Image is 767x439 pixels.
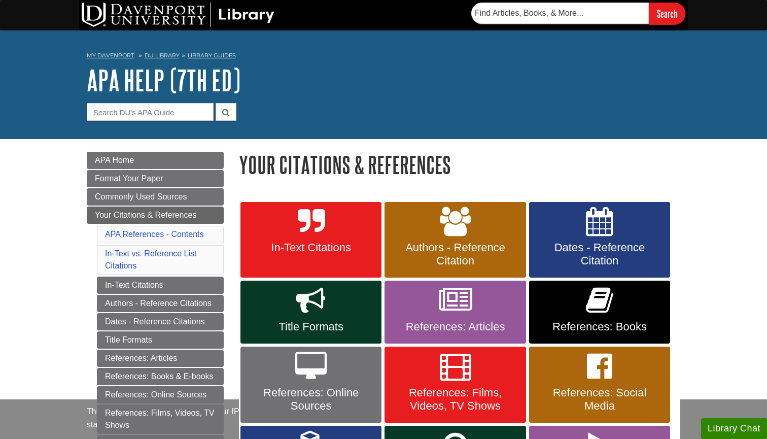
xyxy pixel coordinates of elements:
[701,418,767,439] button: Library Chat
[87,207,224,224] a: Your Citations & References
[87,152,224,169] a: APA Home
[97,313,224,330] a: Dates - Reference Citations
[95,192,187,201] span: Commonly Used Sources
[537,386,663,413] span: References: Social Media
[537,320,663,333] span: References: Books
[145,52,180,59] a: DU Library
[95,211,196,219] span: Your Citations & References
[239,152,680,178] h1: Your Citations & References
[87,188,224,206] a: Commonly Used Sources
[82,3,274,27] img: DU Library
[248,386,374,413] span: References: Online Sources
[105,249,197,270] a: In-Text vs. Reference List Citations
[97,277,224,294] a: In-Text Citations
[471,3,685,24] form: Searches DU Library's articles, books, and more
[87,49,680,65] nav: breadcrumb
[87,103,214,121] input: Search DU's APA Guide
[385,281,526,344] a: References: Articles
[87,64,240,96] a: APA Help (7th Ed)
[471,3,649,24] input: Find Articles, Books, & More...
[97,404,224,434] a: References: Films, Videos, TV Shows
[97,386,224,403] a: References: Online Sources
[105,230,203,239] a: APA References - Contents
[95,156,134,164] span: APA Home
[392,386,518,413] span: References: Films, Videos, TV Shows
[97,368,224,385] a: References: Books & E-books
[392,320,518,333] span: References: Articles
[240,202,381,278] a: In-Text Citations
[240,347,381,423] a: References: Online Sources
[240,281,381,344] a: Title Formats
[97,295,224,312] a: Authors - Reference Citations
[97,331,224,349] a: Title Formats
[95,174,163,183] span: Format Your Paper
[385,202,526,278] a: Authors - Reference Citation
[649,3,685,24] input: Search
[537,241,663,267] span: Dates - Reference Citation
[87,170,224,187] a: Format Your Paper
[248,241,374,254] span: In-Text Citations
[392,241,518,267] span: Authors - Reference Citation
[188,52,236,59] a: Library Guides
[87,51,134,60] a: My Davenport
[248,320,374,333] span: Title Formats
[529,347,670,423] a: References: Social Media
[529,281,670,344] a: References: Books
[97,350,224,367] a: References: Articles
[385,347,526,423] a: References: Films, Videos, TV Shows
[529,202,670,278] a: Dates - Reference Citation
